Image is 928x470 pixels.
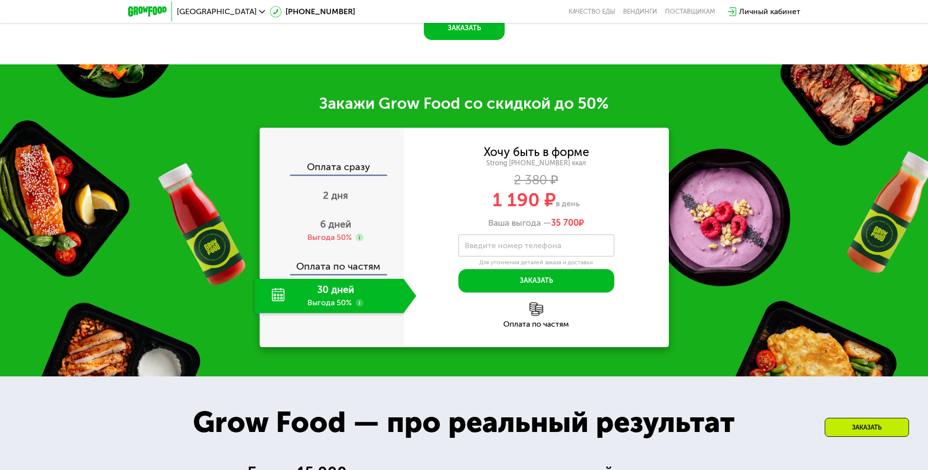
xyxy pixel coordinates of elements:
[458,259,614,267] div: Для уточнения деталей заказа и доставки
[825,418,909,437] div: Заказать
[551,217,579,228] span: 35 700
[323,190,348,201] span: 2 дня
[665,8,715,16] div: поставщикам
[568,8,615,16] a: Качество еды
[307,232,352,243] div: Выгода 50%
[404,218,669,229] div: Ваша выгода —
[623,8,657,16] a: Вендинги
[484,147,589,157] div: Хочу быть в форме
[320,218,351,230] span: 6 дней
[424,17,505,40] button: Заказать
[492,189,556,211] span: 1 190 ₽
[404,320,669,328] div: Оплата по частям
[556,199,580,208] span: в день
[458,269,614,293] button: Заказать
[404,159,669,168] div: Strong [PHONE_NUMBER] ккал
[530,302,543,316] img: l6xcnZfty9opOoJh.png
[261,252,404,274] div: Оплата по частям
[404,175,669,186] div: 2 380 ₽
[739,6,800,18] div: Личный кабинет
[261,162,404,175] div: Оплата сразу
[551,218,584,229] span: ₽
[465,243,561,248] label: Введите номер телефона
[270,6,355,18] a: [PHONE_NUMBER]
[177,8,257,16] span: [GEOGRAPHIC_DATA]
[171,400,756,444] div: Grow Food — про реальный результат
